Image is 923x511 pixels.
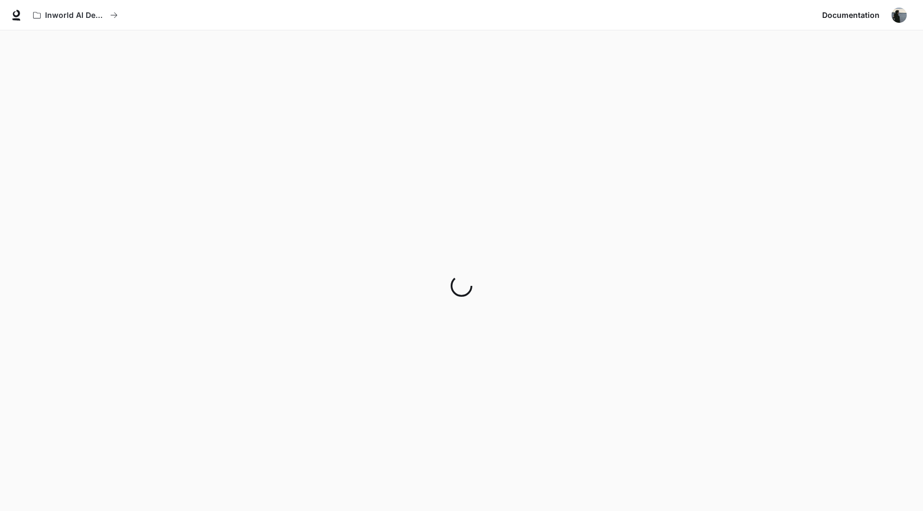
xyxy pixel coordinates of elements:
p: Inworld AI Demos [45,11,106,20]
button: User avatar [888,4,910,26]
button: All workspaces [28,4,123,26]
a: Documentation [818,4,884,26]
span: Documentation [822,9,880,22]
img: User avatar [892,8,907,23]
